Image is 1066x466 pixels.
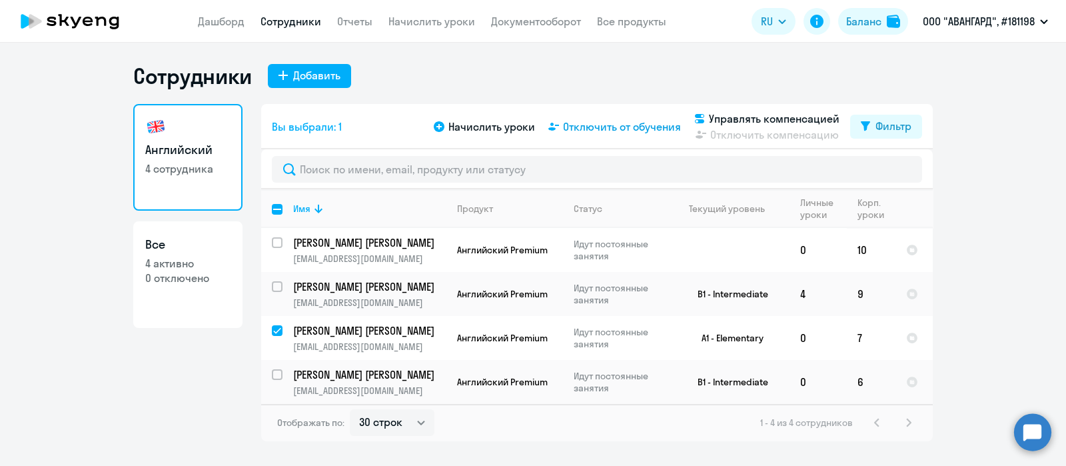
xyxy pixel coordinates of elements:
button: RU [752,8,796,35]
div: Имя [293,203,310,215]
div: Добавить [293,67,340,83]
a: [PERSON_NAME] [PERSON_NAME] [293,279,446,294]
td: 0 [790,316,847,360]
span: Управлять компенсацией [709,111,839,127]
td: 6 [847,360,895,404]
div: Продукт [457,203,562,215]
p: Идут постоянные занятия [574,370,665,394]
a: [PERSON_NAME] [PERSON_NAME] [293,323,446,338]
div: Продукт [457,203,493,215]
a: Сотрудники [261,15,321,28]
td: 7 [847,316,895,360]
p: [PERSON_NAME] [PERSON_NAME] [293,279,444,294]
h1: Сотрудники [133,63,252,89]
p: [EMAIL_ADDRESS][DOMAIN_NAME] [293,253,446,265]
td: B1 - Intermediate [666,360,790,404]
div: Статус [574,203,665,215]
span: Отображать по: [277,417,344,429]
button: Балансbalance [838,8,908,35]
td: 0 [790,228,847,272]
span: Английский Premium [457,332,548,344]
img: english [145,116,167,137]
p: [PERSON_NAME] [PERSON_NAME] [293,367,444,382]
div: Имя [293,203,446,215]
button: Фильтр [850,115,922,139]
p: 4 активно [145,256,231,271]
p: 0 отключено [145,271,231,285]
div: Корп. уроки [857,197,895,221]
span: Начислить уроки [448,119,535,135]
div: Статус [574,203,602,215]
h3: Все [145,236,231,253]
span: 1 - 4 из 4 сотрудников [760,417,853,429]
td: B1 - Intermediate [666,272,790,316]
span: Английский Premium [457,244,548,256]
p: [EMAIL_ADDRESS][DOMAIN_NAME] [293,341,446,353]
h3: Английский [145,141,231,159]
div: Личные уроки [800,197,837,221]
span: RU [761,13,773,29]
div: Фильтр [875,118,911,134]
a: Все4 активно0 отключено [133,221,243,328]
a: Отчеты [337,15,372,28]
p: Идут постоянные занятия [574,238,665,262]
p: [PERSON_NAME] [PERSON_NAME] [293,235,444,250]
td: 10 [847,228,895,272]
a: Начислить уроки [388,15,475,28]
div: Баланс [846,13,881,29]
div: Корп. уроки [857,197,886,221]
p: [PERSON_NAME] [PERSON_NAME] [293,323,444,338]
a: Документооборот [491,15,581,28]
span: Английский Premium [457,288,548,300]
img: balance [887,15,900,28]
p: Идут постоянные занятия [574,326,665,350]
td: A1 - Elementary [666,316,790,360]
p: Идут постоянные занятия [574,282,665,306]
td: 9 [847,272,895,316]
a: Дашборд [198,15,245,28]
p: [EMAIL_ADDRESS][DOMAIN_NAME] [293,385,446,397]
td: 0 [790,360,847,404]
p: [EMAIL_ADDRESS][DOMAIN_NAME] [293,297,446,309]
a: [PERSON_NAME] [PERSON_NAME] [293,367,446,382]
p: ООО "АВАНГАРД", #181198 [923,13,1035,29]
p: 4 сотрудника [145,161,231,176]
td: 4 [790,272,847,316]
a: Все продукты [597,15,666,28]
a: [PERSON_NAME] [PERSON_NAME] [293,235,446,250]
div: Текущий уровень [689,203,765,215]
span: Вы выбрали: 1 [272,119,342,135]
a: Английский4 сотрудника [133,104,243,211]
button: ООО "АВАНГАРД", #181198 [916,5,1055,37]
button: Добавить [268,64,351,88]
span: Английский Premium [457,376,548,388]
div: Текущий уровень [676,203,789,215]
input: Поиск по имени, email, продукту или статусу [272,156,922,183]
div: Личные уроки [800,197,846,221]
span: Отключить от обучения [563,119,681,135]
